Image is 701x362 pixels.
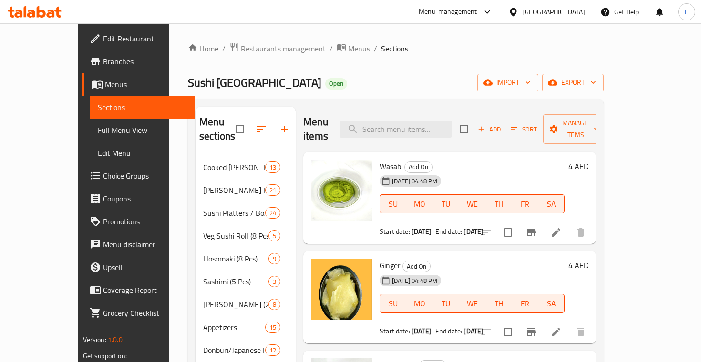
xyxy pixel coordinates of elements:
[268,253,280,264] div: items
[196,316,296,339] div: Appetizers15
[203,184,265,196] span: [PERSON_NAME] Roll (8 pcs)
[203,230,268,241] div: Veg Sushi Roll (8 Pcs)
[103,170,187,181] span: Choice Groups
[476,124,502,135] span: Add
[542,74,604,91] button: export
[82,279,195,302] a: Coverage Report
[196,293,296,316] div: [PERSON_NAME] (2 Pcs)8
[83,333,106,346] span: Version:
[103,239,187,250] span: Menu disclaimer
[568,259,588,272] h6: 4 AED
[268,230,280,241] div: items
[433,194,459,213] button: TU
[550,326,562,338] a: Edit menu item
[520,321,543,343] button: Branch-specific-item
[406,194,433,213] button: MO
[108,333,123,346] span: 1.0.0
[203,344,265,356] span: Donburi/Japanese Rice Bowl
[498,222,518,242] span: Select to update
[538,194,565,213] button: SA
[463,297,482,311] span: WE
[474,122,505,137] button: Add
[103,56,187,67] span: Branches
[103,216,187,227] span: Promotions
[489,297,508,311] span: TH
[269,254,280,263] span: 9
[196,270,296,293] div: Sashimi (5 Pcs)3
[273,118,296,141] button: Add section
[505,122,543,137] span: Sort items
[410,297,429,311] span: MO
[203,276,268,287] div: Sashimi (5 Pcs)
[464,325,484,337] b: [DATE]
[266,186,280,195] span: 21
[485,294,512,313] button: TH
[437,197,455,211] span: TU
[512,194,538,213] button: FR
[196,339,296,362] div: Donburi/Japanese Rice Bowl12
[103,307,187,319] span: Grocery Checklist
[103,261,187,273] span: Upsell
[485,194,512,213] button: TH
[203,299,268,310] div: Nigiri Sushi (2 Pcs)
[82,256,195,279] a: Upsell
[380,194,406,213] button: SU
[266,209,280,218] span: 24
[542,297,561,311] span: SA
[685,7,688,17] span: F
[90,96,195,119] a: Sections
[498,322,518,342] span: Select to update
[266,163,280,172] span: 13
[82,50,195,73] a: Branches
[412,225,432,238] b: [DATE]
[105,79,187,90] span: Menus
[459,194,485,213] button: WE
[348,43,370,54] span: Menus
[82,210,195,233] a: Promotions
[550,227,562,238] a: Edit menu item
[381,43,408,54] span: Sections
[516,297,535,311] span: FR
[82,27,195,50] a: Edit Restaurant
[477,74,538,91] button: import
[569,221,592,244] button: delete
[203,299,268,310] span: [PERSON_NAME] (2 Pcs)
[250,118,273,141] span: Sort sections
[380,225,410,238] span: Start date:
[196,201,296,224] div: Sushi Platters / Box24
[419,6,477,18] div: Menu-management
[203,322,265,333] span: Appetizers
[196,224,296,247] div: Veg Sushi Roll (8 Pcs)5
[325,78,347,90] div: Open
[203,207,265,219] span: Sushi Platters / Box
[82,233,195,256] a: Menu disclaimer
[374,43,377,54] li: /
[268,276,280,287] div: items
[303,115,328,143] h2: Menu items
[188,42,604,55] nav: breadcrumb
[522,7,585,17] div: [GEOGRAPHIC_DATA]
[199,115,236,143] h2: Menu sections
[241,43,326,54] span: Restaurants management
[265,161,280,173] div: items
[569,321,592,343] button: delete
[380,325,410,337] span: Start date:
[542,197,561,211] span: SA
[410,197,429,211] span: MO
[90,119,195,141] a: Full Menu View
[384,297,402,311] span: SU
[380,294,406,313] button: SU
[103,284,187,296] span: Coverage Report
[222,43,226,54] li: /
[203,161,265,173] div: Cooked Sushi Uramaki Roll (8 pcs)
[268,299,280,310] div: items
[384,197,402,211] span: SU
[489,197,508,211] span: TH
[404,161,433,173] div: Add On
[203,253,268,264] span: Hosomaki (8 Pcs)
[196,247,296,270] div: Hosomaki (8 Pcs)9
[266,323,280,332] span: 15
[269,277,280,286] span: 3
